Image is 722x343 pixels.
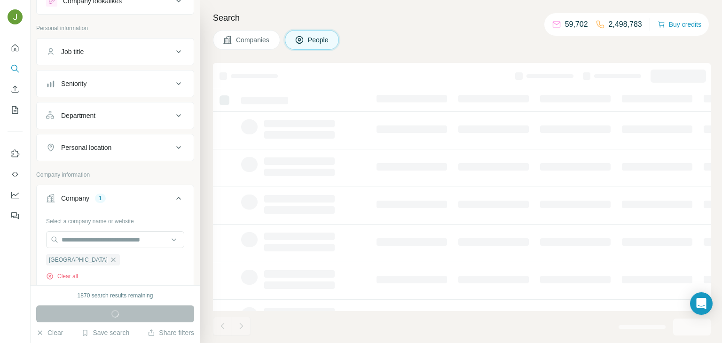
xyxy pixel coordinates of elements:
div: Job title [61,47,84,56]
button: Dashboard [8,187,23,203]
div: Department [61,111,95,120]
button: Feedback [8,207,23,224]
p: Company information [36,171,194,179]
button: Clear all [46,272,78,281]
div: Personal location [61,143,111,152]
p: Personal information [36,24,194,32]
span: Companies [236,35,270,45]
div: 1 [95,194,106,203]
button: Personal location [37,136,194,159]
p: 2,498,783 [609,19,642,30]
div: Seniority [61,79,86,88]
button: Search [8,60,23,77]
button: Seniority [37,72,194,95]
div: Open Intercom Messenger [690,292,713,315]
button: Clear [36,328,63,337]
span: People [308,35,330,45]
button: Share filters [148,328,194,337]
button: My lists [8,101,23,118]
div: Company [61,194,89,203]
button: Quick start [8,39,23,56]
button: Department [37,104,194,127]
div: 1870 search results remaining [78,291,153,300]
p: 59,702 [565,19,588,30]
button: Use Surfe API [8,166,23,183]
h4: Search [213,11,711,24]
button: Company1 [37,187,194,213]
button: Use Surfe on LinkedIn [8,145,23,162]
button: Job title [37,40,194,63]
div: Select a company name or website [46,213,184,226]
img: Avatar [8,9,23,24]
span: [GEOGRAPHIC_DATA] [49,256,108,264]
button: Buy credits [658,18,701,31]
button: Enrich CSV [8,81,23,98]
button: Save search [81,328,129,337]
